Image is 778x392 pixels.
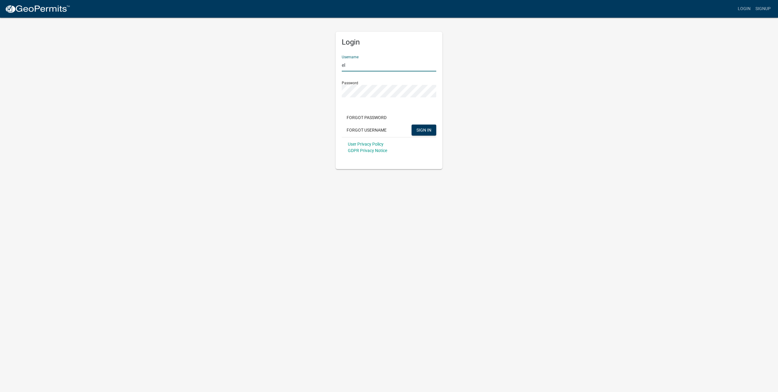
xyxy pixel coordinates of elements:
a: User Privacy Policy [348,142,384,147]
h5: Login [342,38,436,47]
button: SIGN IN [412,125,436,136]
a: Signup [753,3,773,15]
a: Login [735,3,753,15]
button: Forgot Password [342,112,391,123]
span: SIGN IN [416,127,431,132]
button: Forgot Username [342,125,391,136]
a: GDPR Privacy Notice [348,148,387,153]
